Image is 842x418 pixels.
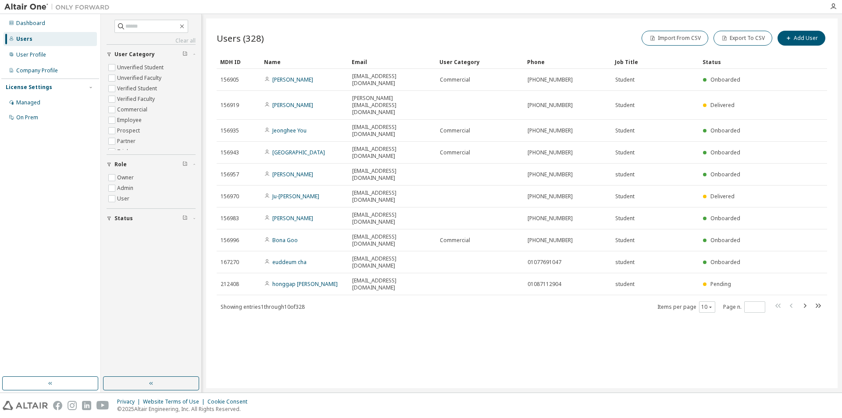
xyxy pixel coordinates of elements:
a: Clear all [107,37,196,44]
span: Clear filter [182,161,188,168]
span: Delivered [710,193,735,200]
div: Privacy [117,398,143,405]
div: Email [352,55,432,69]
span: student [615,171,635,178]
span: [EMAIL_ADDRESS][DOMAIN_NAME] [352,277,432,291]
span: [EMAIL_ADDRESS][DOMAIN_NAME] [352,73,432,87]
label: Commercial [117,104,149,115]
span: [PERSON_NAME][EMAIL_ADDRESS][DOMAIN_NAME] [352,95,432,116]
label: Admin [117,183,135,193]
span: Commercial [440,127,470,134]
button: Status [107,209,196,228]
span: 156970 [221,193,239,200]
span: Showing entries 1 through 10 of 328 [221,303,305,311]
div: Job Title [615,55,696,69]
img: youtube.svg [96,401,109,410]
span: Student [615,102,635,109]
div: On Prem [16,114,38,121]
label: Verified Faculty [117,94,157,104]
div: MDH ID [220,55,257,69]
div: Status [703,55,774,69]
span: Commercial [440,76,470,83]
span: Clear filter [182,215,188,222]
span: 212408 [221,281,239,288]
span: Delivered [710,101,735,109]
span: Page n. [723,301,765,313]
span: [EMAIL_ADDRESS][DOMAIN_NAME] [352,255,432,269]
div: License Settings [6,84,52,91]
img: Altair One [4,3,114,11]
span: Onboarded [710,258,740,266]
label: User [117,193,131,204]
span: 156919 [221,102,239,109]
label: Trial [117,146,130,157]
span: Role [114,161,127,168]
span: Items per page [657,301,715,313]
div: Managed [16,99,40,106]
a: Bona Goo [272,236,298,244]
span: Onboarded [710,236,740,244]
a: [PERSON_NAME] [272,101,313,109]
span: Commercial [440,149,470,156]
span: Clear filter [182,51,188,58]
span: Onboarded [710,214,740,222]
label: Unverified Student [117,62,165,73]
span: [PHONE_NUMBER] [528,171,573,178]
label: Prospect [117,125,142,136]
span: [EMAIL_ADDRESS][DOMAIN_NAME] [352,211,432,225]
span: Student [615,215,635,222]
img: altair_logo.svg [3,401,48,410]
span: Status [114,215,133,222]
span: Onboarded [710,127,740,134]
div: Cookie Consent [207,398,253,405]
button: 10 [701,304,713,311]
span: Student [615,237,635,244]
span: 156935 [221,127,239,134]
a: [GEOGRAPHIC_DATA] [272,149,325,156]
span: Onboarded [710,171,740,178]
span: Student [615,76,635,83]
img: linkedin.svg [82,401,91,410]
button: User Category [107,45,196,64]
button: Add User [778,31,825,46]
button: Import From CSV [642,31,708,46]
a: [PERSON_NAME] [272,214,313,222]
a: Ju-[PERSON_NAME] [272,193,319,200]
label: Verified Student [117,83,159,94]
img: facebook.svg [53,401,62,410]
div: Company Profile [16,67,58,74]
a: Jeonghee You [272,127,307,134]
span: [EMAIL_ADDRESS][DOMAIN_NAME] [352,168,432,182]
span: [EMAIL_ADDRESS][DOMAIN_NAME] [352,124,432,138]
span: Student [615,149,635,156]
span: 167270 [221,259,239,266]
a: euddeum cha [272,258,307,266]
button: Role [107,155,196,174]
span: Onboarded [710,149,740,156]
label: Unverified Faculty [117,73,163,83]
a: honggap [PERSON_NAME] [272,280,338,288]
span: 01077691047 [528,259,561,266]
span: [PHONE_NUMBER] [528,102,573,109]
div: Name [264,55,345,69]
label: Partner [117,136,137,146]
span: [PHONE_NUMBER] [528,215,573,222]
a: [PERSON_NAME] [272,76,313,83]
div: User Profile [16,51,46,58]
span: Commercial [440,237,470,244]
img: instagram.svg [68,401,77,410]
div: Dashboard [16,20,45,27]
div: Website Terms of Use [143,398,207,405]
span: Pending [710,280,731,288]
span: 01087112904 [528,281,561,288]
span: [EMAIL_ADDRESS][DOMAIN_NAME] [352,233,432,247]
span: [PHONE_NUMBER] [528,76,573,83]
span: [PHONE_NUMBER] [528,237,573,244]
span: User Category [114,51,155,58]
span: Onboarded [710,76,740,83]
label: Employee [117,115,143,125]
div: Phone [527,55,608,69]
span: 156983 [221,215,239,222]
span: [PHONE_NUMBER] [528,149,573,156]
span: student [615,281,635,288]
